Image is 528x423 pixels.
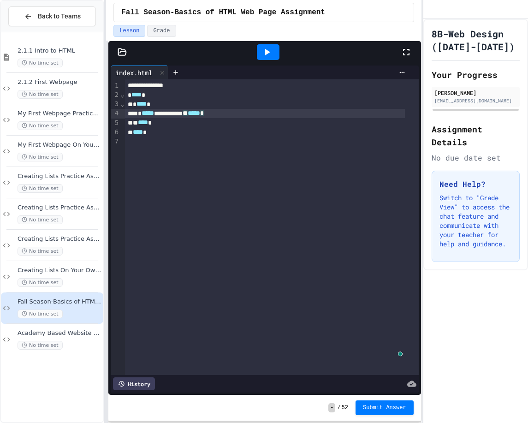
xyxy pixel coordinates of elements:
button: Back to Teams [8,6,96,26]
span: No time set [18,59,63,67]
div: 5 [111,119,120,128]
span: Fold line [120,91,125,98]
span: Submit Answer [363,404,406,411]
h2: Assignment Details [432,123,520,149]
div: 1 [111,81,120,90]
span: My First Webpage Practice with Tags [18,110,101,118]
div: index.html [111,68,157,77]
button: Grade [147,25,176,37]
span: Creating Lists Practice Assignment 3 [18,235,101,243]
span: No time set [18,341,63,350]
span: Creating Lists Practice Assignment 1 [18,173,101,180]
span: No time set [18,310,63,318]
span: No time set [18,153,63,161]
span: No time set [18,247,63,256]
span: 2.1.2 First Webpage [18,78,101,86]
div: 4 [111,109,120,118]
div: 6 [111,128,120,137]
h3: Need Help? [439,179,512,190]
p: Switch to "Grade View" to access the chat feature and communicate with your teacher for help and ... [439,193,512,249]
span: Fall Season-Basics of HTML Web Page Assignment [18,298,101,306]
span: Creating Lists Practice Assignment 2 [18,204,101,212]
span: Academy Based Website Assignment [18,329,101,337]
div: To enrich screen reader interactions, please activate Accessibility in Grammarly extension settings [125,79,419,375]
div: 7 [111,137,120,146]
h2: Your Progress [432,68,520,81]
div: [EMAIL_ADDRESS][DOMAIN_NAME] [434,97,517,104]
span: My First Webpage On Your Own Asssignment [18,141,101,149]
div: 2 [111,90,120,100]
div: 3 [111,100,120,109]
span: Back to Teams [38,12,81,21]
button: Submit Answer [356,400,414,415]
span: - [328,403,335,412]
span: 52 [342,404,348,411]
span: / [337,404,340,411]
span: Creating Lists On Your Own Assignment [18,267,101,274]
span: No time set [18,215,63,224]
span: No time set [18,184,63,193]
span: Fold line [120,100,125,107]
span: 2.1.1 Intro to HTML [18,47,101,55]
span: Fall Season-Basics of HTML Web Page Assignment [121,7,325,18]
button: Lesson [113,25,145,37]
span: No time set [18,90,63,99]
div: History [113,377,155,390]
div: index.html [111,66,168,79]
span: No time set [18,121,63,130]
div: No due date set [432,152,520,163]
div: [PERSON_NAME] [434,89,517,97]
span: No time set [18,278,63,287]
h1: 8B-Web Design ([DATE]-[DATE]) [432,27,520,53]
